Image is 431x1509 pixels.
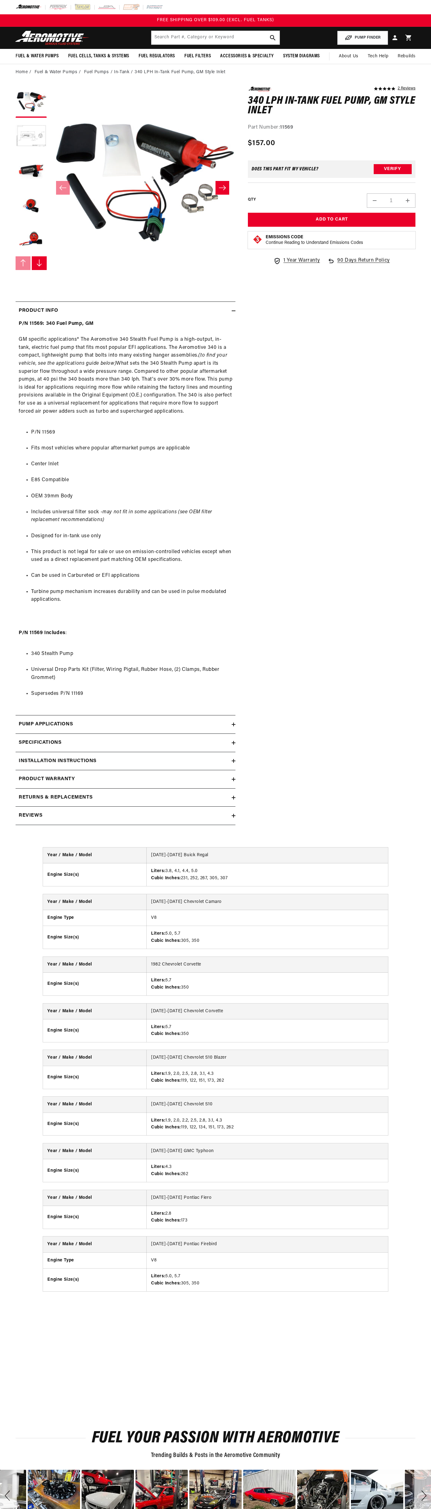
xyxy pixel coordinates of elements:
[31,429,232,437] li: P/N 11569
[147,1004,388,1019] td: [DATE]-[DATE] Chevrolet Corvette
[339,54,358,59] span: About Us
[147,1206,388,1229] td: 2.8 173
[147,1236,388,1252] td: [DATE]-[DATE] Pontiac Firebird
[147,894,388,910] td: [DATE]-[DATE] Chevrolet Camaro
[31,460,232,468] li: Center Inlet
[84,69,109,76] a: Fuel Pumps
[43,1206,146,1229] th: Engine Size(s)
[43,1143,146,1159] th: Year / Make / Model
[374,164,412,174] button: Verify
[151,1125,181,1130] strong: Cubic Inches:
[151,1172,181,1176] strong: Cubic Inches:
[43,863,146,886] th: Engine Size(s)
[43,894,146,910] th: Year / Make / Model
[31,548,232,564] li: This product is not legal for sale or use on emission-controlled vehicles except when used as a d...
[43,910,146,926] th: Engine Type
[16,770,235,788] summary: Product warranty
[398,53,416,60] span: Rebuilds
[151,869,165,873] strong: Liters:
[31,444,232,453] li: Fits most vehicles where popular aftermarket pumps are applicable
[43,973,146,995] th: Engine Size(s)
[215,49,278,64] summary: Accessories & Specialty
[43,1004,146,1019] th: Year / Make / Model
[151,1165,165,1169] strong: Liters:
[151,985,181,990] strong: Cubic Inches:
[157,18,274,22] span: FREE SHIPPING OVER $109.00 (EXCL. FUEL TANKS)
[16,87,47,118] button: Load image 1 in gallery view
[220,53,274,59] span: Accessories & Specialty
[16,53,59,59] span: Fuel & Water Pumps
[147,1159,388,1182] td: 4.3 262
[151,931,165,936] strong: Liters:
[147,847,388,863] td: [DATE]-[DATE] Buick Regal
[151,978,165,983] strong: Liters:
[43,847,146,863] th: Year / Make / Model
[43,1236,146,1252] th: Year / Make / Model
[147,1050,388,1066] td: [DATE]-[DATE] Chevrolet S10 Blazer
[19,321,94,326] strong: P/N 11569: 340 Fuel Pump, GM
[11,49,64,64] summary: Fuel & Water Pumps
[31,666,232,682] li: Universal Drop Parts Kit (Filter, Wiring Pigtail, Rubber Hose, (2) Clamps, Rubber Grommet)
[151,1452,280,1459] span: Trending Builds & Posts in the Aeromotive Community
[16,1431,415,1445] h2: Fuel Your Passion with Aeromotive
[147,1113,388,1135] td: 1.9, 2.0, 2.2, 2.5, 2.8, 3.1, 4.3 119, 122, 134, 151, 173, 262
[278,49,324,64] summary: System Diagrams
[16,69,415,76] nav: breadcrumbs
[327,257,390,271] a: 90 Days Return Policy
[283,53,320,59] span: System Diagrams
[266,235,363,246] button: Emissions CodeContinue Reading to Understand Emissions Codes
[16,320,235,706] div: GM specific applications* The Aeromotive 340 Stealth Fuel Pump is a high-output, in-tank, electri...
[43,1252,146,1268] th: Engine Type
[147,926,388,949] td: 5.0, 5.7 305, 350
[19,739,61,747] h2: Specifications
[266,31,280,45] button: search button
[19,812,42,820] h2: Reviews
[31,510,212,523] em: may not fit in some applications (see OEM filter replacement recommendations)
[147,1066,388,1089] td: 1.9, 2.0, 2.5, 2.8, 3.1, 4.3 119, 122, 151, 173, 262
[147,957,388,973] td: 1982 Chevrolet Corvette
[16,87,235,289] media-gallery: Gallery Viewer
[16,789,235,807] summary: Returns & replacements
[253,235,263,244] img: Emissions code
[31,508,232,524] li: Includes universal filter sock -
[43,1269,146,1291] th: Engine Size(s)
[151,1218,181,1223] strong: Cubic Inches:
[147,1143,388,1159] td: [DATE]-[DATE] GMC Typhoon
[273,257,320,265] a: 1 Year Warranty
[16,155,47,186] button: Load image 3 in gallery view
[43,1050,146,1066] th: Year / Make / Model
[16,734,235,752] summary: Specifications
[151,1274,165,1279] strong: Liters:
[13,31,91,45] img: Aeromotive
[43,926,146,949] th: Engine Size(s)
[43,1159,146,1182] th: Engine Size(s)
[31,492,232,501] li: OEM 39mm Body
[252,167,319,172] div: Does This part fit My vehicle?
[151,1281,181,1286] strong: Cubic Inches:
[43,1097,146,1113] th: Year / Make / Model
[151,1211,165,1216] strong: Liters:
[35,69,78,76] a: Fuel & Water Pumps
[368,53,388,60] span: Tech Help
[147,973,388,995] td: 5.7 350
[151,1032,181,1036] strong: Cubic Inches:
[19,630,65,635] strong: P/N 11569 Includes
[56,181,70,195] button: Slide left
[16,302,235,320] summary: Product Info
[43,957,146,973] th: Year / Make / Model
[31,476,232,484] li: E85 Compatible
[139,53,175,59] span: Fuel Regulators
[151,938,181,943] strong: Cubic Inches:
[31,532,232,540] li: Designed for in-tank use only
[151,876,181,880] strong: Cubic Inches:
[135,69,225,76] li: 340 LPH In-Tank Fuel Pump, GM Style Inlet
[147,1269,388,1291] td: 5.0, 5.7 305, 350
[151,1071,165,1076] strong: Liters:
[180,49,215,64] summary: Fuel Filters
[248,96,415,116] h1: 340 LPH In-Tank Fuel Pump, GM Style Inlet
[43,1019,146,1042] th: Engine Size(s)
[19,720,73,728] h2: Pump Applications
[337,31,388,45] button: PUMP FINDER
[151,1078,181,1083] strong: Cubic Inches:
[398,87,415,91] a: 2 reviews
